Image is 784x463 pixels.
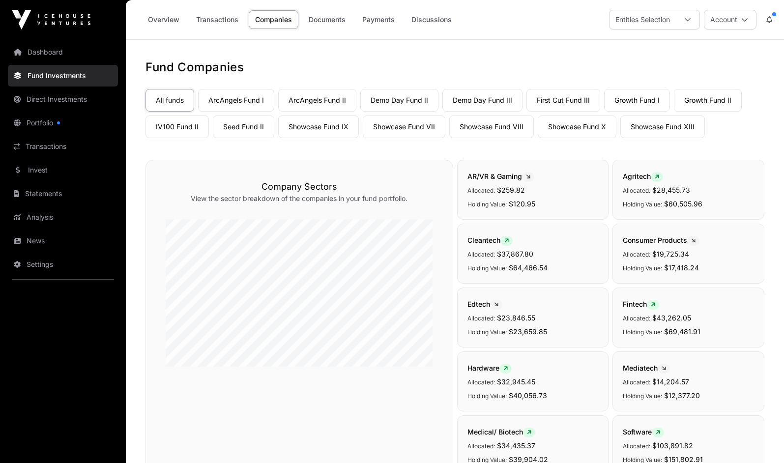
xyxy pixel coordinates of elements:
span: $14,204.57 [652,377,689,386]
a: Seed Fund II [213,116,274,138]
span: Edtech [467,300,502,308]
span: Allocated: [623,315,650,322]
span: $32,945.45 [497,377,535,386]
span: Holding Value: [623,392,662,400]
a: News [8,230,118,252]
a: First Cut Fund III [526,89,600,112]
h3: Company Sectors [166,180,433,194]
span: Medical/ Biotech [467,428,535,436]
a: Documents [302,10,352,29]
span: $34,435.37 [497,441,535,450]
span: Holding Value: [467,264,507,272]
span: Hardware [467,364,512,372]
span: $60,505.96 [664,200,702,208]
a: Showcase Fund VIII [449,116,534,138]
img: Icehouse Ventures Logo [12,10,90,29]
a: Overview [142,10,186,29]
a: Discussions [405,10,458,29]
a: Direct Investments [8,88,118,110]
span: $23,659.85 [509,327,547,336]
p: View the sector breakdown of the companies in your fund portfolio. [166,194,433,203]
span: $64,466.54 [509,263,548,272]
a: All funds [145,89,194,112]
span: Allocated: [623,187,650,194]
span: Allocated: [467,251,495,258]
span: $103,891.82 [652,441,693,450]
a: Showcase Fund X [538,116,616,138]
div: Entities Selection [610,10,676,29]
a: Dashboard [8,41,118,63]
a: Fund Investments [8,65,118,87]
a: Settings [8,254,118,275]
span: Allocated: [467,187,495,194]
a: Showcase Fund IX [278,116,359,138]
span: $37,867.80 [497,250,533,258]
a: Demo Day Fund II [360,89,438,112]
iframe: Chat Widget [735,416,784,463]
a: Showcase Fund VII [363,116,445,138]
a: Growth Fund II [674,89,742,112]
span: Holding Value: [623,264,662,272]
span: Software [623,428,664,436]
span: Fintech [623,300,659,308]
a: Analysis [8,206,118,228]
a: Invest [8,159,118,181]
span: Allocated: [467,315,495,322]
span: Allocated: [623,251,650,258]
span: Holding Value: [467,392,507,400]
span: Allocated: [467,378,495,386]
span: $69,481.91 [664,327,700,336]
span: Allocated: [467,442,495,450]
a: Companies [249,10,298,29]
span: Consumer Products [623,236,699,244]
a: Transactions [190,10,245,29]
span: $23,846.55 [497,314,535,322]
a: ArcAngels Fund I [198,89,274,112]
button: Account [704,10,756,29]
span: $40,056.73 [509,391,547,400]
span: Holding Value: [623,201,662,208]
a: Statements [8,183,118,204]
span: $19,725.34 [652,250,689,258]
span: Holding Value: [623,328,662,336]
h1: Fund Companies [145,59,764,75]
span: Holding Value: [467,328,507,336]
span: AR/VR & Gaming [467,172,534,180]
span: $12,377.20 [664,391,700,400]
span: $28,455.73 [652,186,690,194]
span: $259.82 [497,186,525,194]
span: Agritech [623,172,663,180]
a: Transactions [8,136,118,157]
span: Allocated: [623,378,650,386]
a: Showcase Fund XIII [620,116,705,138]
span: Mediatech [623,364,670,372]
a: Portfolio [8,112,118,134]
span: $120.95 [509,200,535,208]
a: Demo Day Fund III [442,89,523,112]
a: ArcAngels Fund II [278,89,356,112]
a: Payments [356,10,401,29]
span: Holding Value: [467,201,507,208]
span: Cleantech [467,236,513,244]
a: Growth Fund I [604,89,670,112]
span: $43,262.05 [652,314,691,322]
span: Allocated: [623,442,650,450]
span: $17,418.24 [664,263,699,272]
a: IV100 Fund II [145,116,209,138]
